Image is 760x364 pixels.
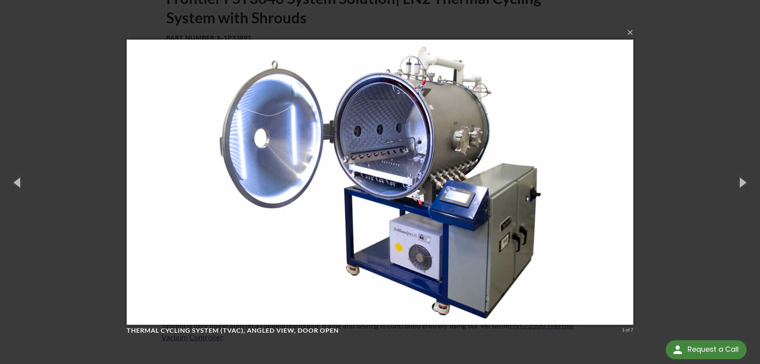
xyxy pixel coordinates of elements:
[129,24,636,41] button: ×
[127,24,633,341] img: Thermal Cycling System (TVAC), angled view, door open
[622,326,633,334] div: 1 of 7
[724,160,760,204] button: Next (Right arrow key)
[666,340,747,359] div: Request a Call
[688,340,739,358] div: Request a Call
[127,326,619,335] h4: Thermal Cycling System (TVAC), angled view, door open
[671,343,684,356] img: round button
